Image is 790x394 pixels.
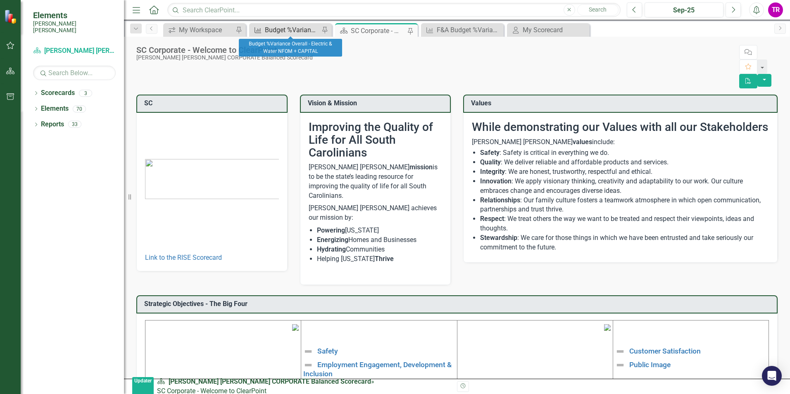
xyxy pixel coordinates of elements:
div: Budget %Variance Overall - Electric & Water NFOM + CAPITAL [265,25,319,35]
small: [PERSON_NAME] [PERSON_NAME] [33,20,116,34]
strong: Integrity [480,168,505,176]
div: Open Intercom Messenger [762,366,782,386]
img: Not Defined [303,347,313,356]
p: [PERSON_NAME] [PERSON_NAME] is to be the state’s leading resource for improving the quality of li... [309,163,443,202]
p: [PERSON_NAME] [PERSON_NAME] achieves our mission by: [309,202,443,224]
a: [PERSON_NAME] [PERSON_NAME] CORPORATE Balanced Scorecard [169,377,371,385]
button: Sep-25 [645,2,723,17]
strong: Safety [480,149,500,157]
li: : We treat others the way we want to be treated and respect their viewpoints, ideas and thoughts. [480,214,769,233]
li: Homes and Businesses [317,235,443,245]
button: Search [577,4,619,16]
li: : We apply visionary thinking, creativity and adaptability to our work. Our culture embraces chan... [480,177,769,196]
strong: Innovation [480,177,512,185]
div: My Scorecard [523,25,588,35]
strong: Energizing [317,236,348,244]
h3: Values [471,100,773,107]
a: [PERSON_NAME] [PERSON_NAME] CORPORATE Balanced Scorecard [33,46,116,56]
img: Not Defined [615,347,625,356]
li: [US_STATE] [317,226,443,235]
h2: Improving the Quality of Life for All South Carolinians [309,121,443,159]
div: Sep-25 [647,5,721,15]
p: [PERSON_NAME] [PERSON_NAME] include: [472,138,769,147]
strong: Stewardship [480,234,517,242]
img: Not Defined [615,360,625,370]
a: Reports [41,120,64,129]
h2: While demonstrating our Values with all our Stakeholders [472,121,769,134]
strong: Hydrating [317,245,346,253]
h3: Strategic Objectives - The Big Four [144,300,773,308]
div: SC Corporate - Welcome to ClearPoint [351,26,405,36]
a: Elements [41,104,69,114]
img: mceclip2%20v3.png [604,324,611,331]
strong: Respect [480,215,504,223]
a: Budget %Variance Overall - Electric & Water NFOM + CAPITAL [251,25,319,35]
a: Link to the RISE Scorecard [145,254,222,261]
h3: Vision & Mission [308,100,446,107]
span: Search [589,6,607,13]
a: Customer Satisfaction [629,347,701,355]
a: F&A Budget %Variance​ - Total Electric NFOM+CAP [423,25,502,35]
a: Safety [317,347,338,355]
li: : We are honest, trustworthy, respectful and ethical. [480,167,769,177]
h3: SC [144,100,283,107]
li: Helping [US_STATE] [317,254,443,264]
input: Search Below... [33,66,116,80]
a: Employment Engagement, Development & Inclusion [303,360,452,377]
li: : We deliver reliable and affordable products and services. [480,158,769,167]
a: My Scorecard [509,25,588,35]
strong: mission [409,163,433,171]
strong: values [573,138,592,146]
a: Public Image [629,360,671,368]
strong: Powering [317,226,345,234]
img: ClearPoint Strategy [4,9,19,24]
a: Scorecards [41,88,75,98]
div: Budget %Variance Overall - Electric & Water NFOM + CAPITAL [239,39,342,57]
div: [PERSON_NAME] [PERSON_NAME] CORPORATE Balanced Scorecard [136,55,313,61]
div: 3 [79,90,92,97]
button: TR [768,2,783,17]
div: 70 [73,105,86,112]
div: 33 [68,121,81,128]
strong: Relationships [480,196,520,204]
li: : Our family culture fosters a teamwork atmosphere in which open communication, partnerships and ... [480,196,769,215]
li: Communities [317,245,443,254]
div: My Workspace [179,25,233,35]
input: Search ClearPoint... [167,3,621,17]
div: SC Corporate - Welcome to ClearPoint [136,45,313,55]
a: My Workspace [165,25,233,35]
li: : Safety is critical in everything we do. [480,148,769,158]
img: Not Defined [303,360,313,370]
strong: Thrive [375,255,394,263]
span: Elements [33,10,116,20]
li: : We care for those things in which we have been entrusted and take seriously our commitment to t... [480,233,769,252]
div: F&A Budget %Variance​ - Total Electric NFOM+CAP [437,25,502,35]
img: mceclip1%20v4.png [292,324,299,331]
strong: Quality [480,158,501,166]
